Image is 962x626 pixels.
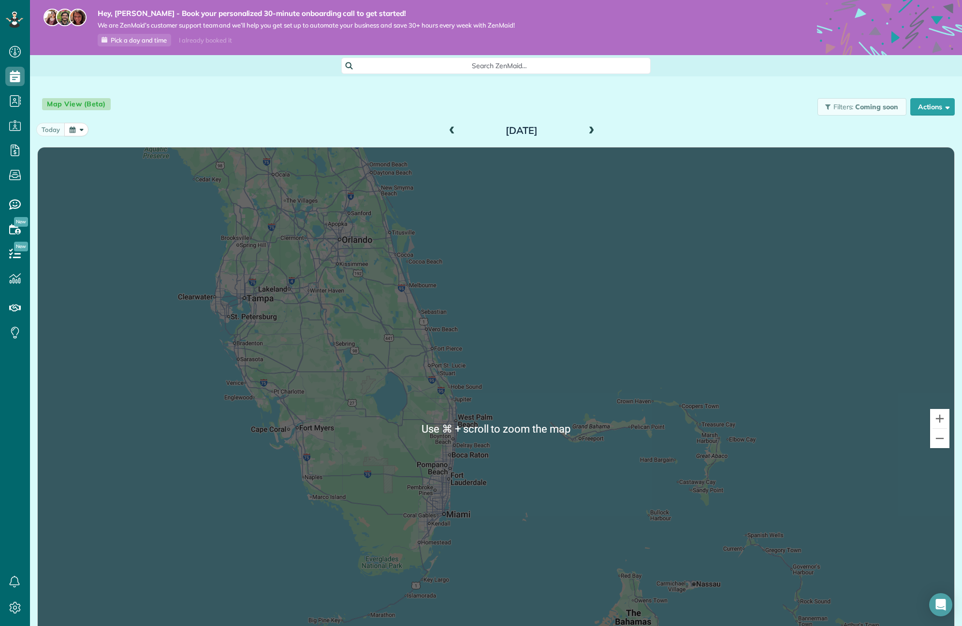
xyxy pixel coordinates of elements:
span: Pick a day and time [111,36,167,44]
span: Filters: [833,102,854,111]
button: Zoom out [930,429,949,448]
button: Zoom in [930,409,949,428]
div: Open Intercom Messenger [929,593,952,616]
h2: [DATE] [461,125,582,136]
a: Pick a day and time [98,34,171,46]
div: I already booked it [173,34,237,46]
img: maria-72a9807cf96188c08ef61303f053569d2e2a8a1cde33d635c8a3ac13582a053d.jpg [44,9,61,26]
img: michelle-19f622bdf1676172e81f8f8fba1fb50e276960ebfe0243fe18214015130c80e4.jpg [69,9,87,26]
span: We are ZenMaid’s customer support team and we’ll help you get set up to automate your business an... [98,21,515,29]
span: New [14,242,28,251]
strong: Hey, [PERSON_NAME] - Book your personalized 30-minute onboarding call to get started! [98,9,515,18]
span: New [14,217,28,227]
span: Map View (Beta) [42,98,111,110]
button: today [36,123,65,136]
img: jorge-587dff0eeaa6aab1f244e6dc62b8924c3b6ad411094392a53c71c6c4a576187d.jpg [56,9,73,26]
button: Actions [910,98,955,116]
span: Coming soon [855,102,899,111]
